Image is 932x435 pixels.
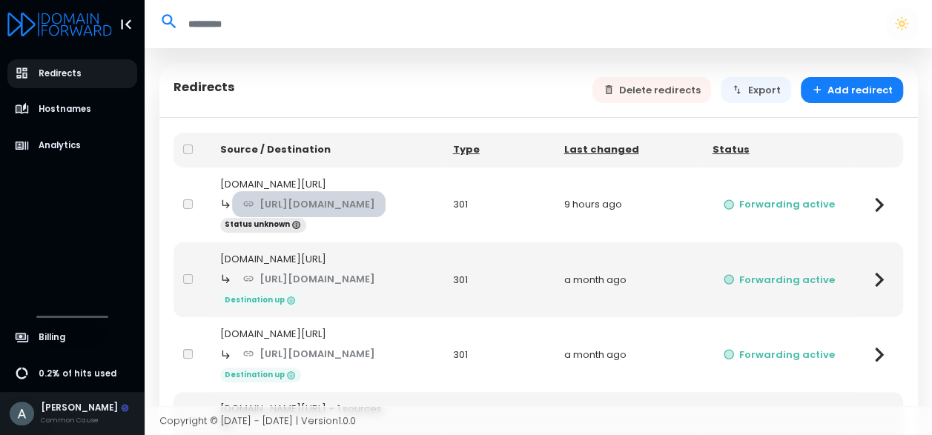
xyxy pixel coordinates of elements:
[7,323,138,352] a: Billing
[41,402,129,415] div: [PERSON_NAME]
[7,13,112,33] a: Logo
[7,59,138,88] a: Redirects
[232,191,386,217] a: [URL][DOMAIN_NAME]
[232,342,386,368] a: [URL][DOMAIN_NAME]
[220,327,434,342] div: [DOMAIN_NAME][URL]
[713,342,846,368] button: Forwarding active
[39,139,81,152] span: Analytics
[173,80,235,95] h5: Redirects
[39,67,82,80] span: Redirects
[159,414,356,428] span: Copyright © [DATE] - [DATE] | Version 1.0.0
[41,415,129,425] div: Common Cause
[112,10,140,39] button: Toggle Aside
[703,133,856,167] th: Status
[220,252,434,267] div: [DOMAIN_NAME][URL]
[220,402,434,416] div: [DOMAIN_NAME][URL] + 1 sources
[211,133,443,167] th: Source / Destination
[555,242,703,317] td: a month ago
[39,368,116,380] span: 0.2% of hits used
[39,331,65,344] span: Billing
[713,192,846,218] button: Forwarding active
[10,402,34,426] img: Avatar
[443,317,555,392] td: 301
[7,131,138,160] a: Analytics
[232,266,386,292] a: [URL][DOMAIN_NAME]
[443,167,555,242] td: 301
[801,77,904,103] button: Add redirect
[7,95,138,124] a: Hostnames
[555,317,703,392] td: a month ago
[555,133,703,167] th: Last changed
[220,177,434,192] div: [DOMAIN_NAME][URL]
[39,103,91,116] span: Hostnames
[555,167,703,242] td: 9 hours ago
[443,242,555,317] td: 301
[220,218,306,233] span: Status unknown
[220,293,301,308] span: Destination up
[713,267,846,293] button: Forwarding active
[220,368,301,382] span: Destination up
[7,359,138,388] a: 0.2% of hits used
[443,133,555,167] th: Type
